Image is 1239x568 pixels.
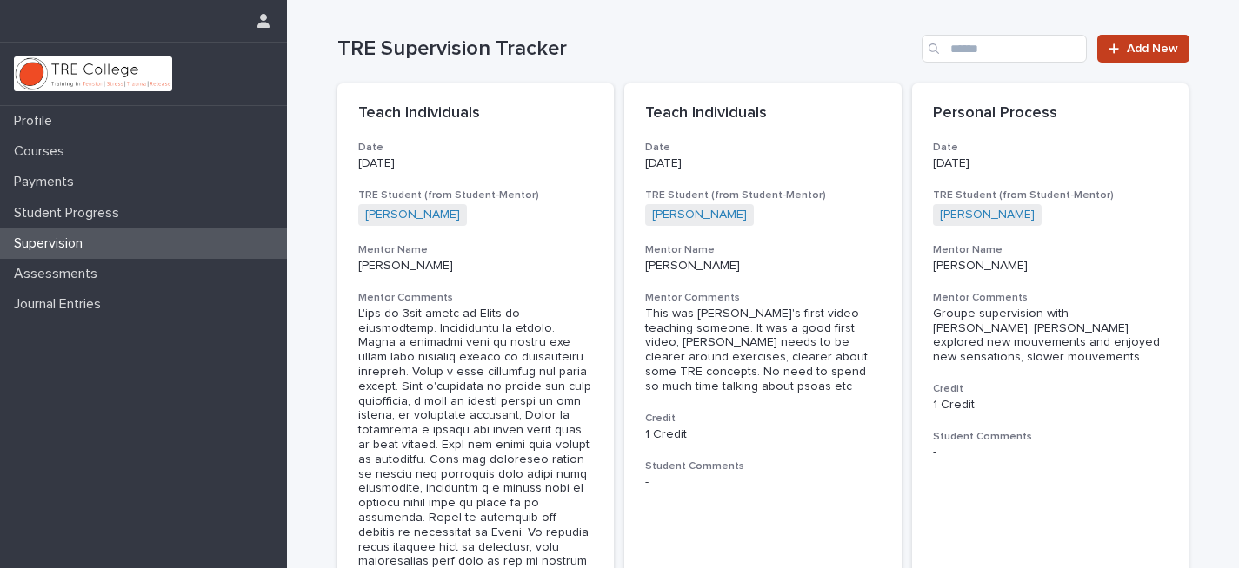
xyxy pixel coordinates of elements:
h3: Credit [933,382,1169,396]
p: Assessments [7,266,111,282]
h3: TRE Student (from Student-Mentor) [645,188,881,202]
a: [PERSON_NAME] [940,208,1035,222]
h3: Mentor Comments [933,291,1169,305]
h3: Student Comments [645,459,881,473]
a: [PERSON_NAME] [365,208,460,222]
p: [PERSON_NAME] [933,259,1169,274]
p: 1 Credit [645,427,881,442]
a: [PERSON_NAME] [652,208,747,222]
h3: Mentor Name [645,243,881,257]
p: Supervision [7,235,97,252]
p: Courses [7,143,78,160]
h3: Mentor Comments [645,291,881,305]
p: Profile [7,113,66,129]
input: Search [922,35,1087,63]
h3: Student Comments [933,430,1169,444]
h1: TRE Supervision Tracker [337,36,916,62]
p: [DATE] [933,156,1169,171]
p: Personal Process [933,104,1169,123]
a: Add New [1097,35,1189,63]
div: This was [PERSON_NAME]'s first video teaching someone. It was a good first video, [PERSON_NAME] n... [645,307,881,394]
p: Payments [7,174,88,190]
p: Journal Entries [7,296,115,313]
p: 1 Credit [933,398,1169,413]
h3: Mentor Name [358,243,594,257]
h3: Date [645,141,881,155]
p: [PERSON_NAME] [645,259,881,274]
img: L01RLPSrRaOWR30Oqb5K [14,56,172,91]
div: - [645,475,881,490]
h3: Mentor Comments [358,291,594,305]
p: [DATE] [358,156,594,171]
p: Teach Individuals [645,104,881,123]
p: [PERSON_NAME] [358,259,594,274]
h3: Date [358,141,594,155]
h3: TRE Student (from Student-Mentor) [358,188,594,202]
p: Student Progress [7,205,133,221]
p: [DATE] [645,156,881,171]
h3: Date [933,141,1169,155]
h3: Mentor Name [933,243,1169,257]
p: Teach Individuals [358,104,594,123]
div: - [933,446,1169,460]
h3: TRE Student (from Student-Mentor) [933,188,1169,202]
span: Add New [1127,43,1178,55]
h3: Credit [645,412,881,426]
div: Groupe supervision with [PERSON_NAME]. [PERSON_NAME] explored new mouvements and enjoyed new sens... [933,307,1169,365]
